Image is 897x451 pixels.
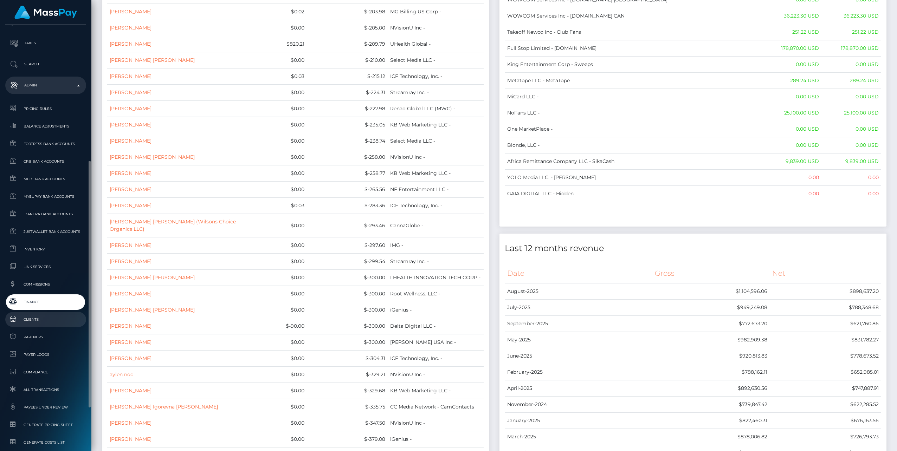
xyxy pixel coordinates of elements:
th: Gross [652,264,769,283]
td: $0.03 [257,198,307,214]
td: $920,813.83 [652,348,769,364]
a: [PERSON_NAME] [110,170,151,176]
td: $652,985.01 [770,364,881,380]
td: $772,673.20 [652,315,769,332]
td: $788,162.11 [652,364,769,380]
td: $0.00 [257,415,307,431]
td: 9,839.00 USD [764,153,821,169]
td: $-299.54 [307,254,388,270]
td: 178,870.00 USD [764,40,821,56]
a: [PERSON_NAME] [110,258,151,264]
span: Clients [8,315,83,323]
td: 251.22 USD [764,24,821,40]
td: Africa Remittance Company LLC - SikaCash [505,153,764,169]
td: $-265.56 [307,182,388,198]
td: 0.00 USD [764,137,821,153]
td: 289.24 USD [764,72,821,89]
td: $0.00 [257,182,307,198]
td: I HEALTH INNOVATION TECH CORP - [388,270,484,286]
td: CannaGlobe - [388,214,484,237]
td: $0.00 [257,367,307,383]
a: Link Services [5,259,86,274]
td: $-329.68 [307,383,388,399]
td: Select Media LLC - [388,52,484,68]
span: MCB Bank Accounts [8,175,83,183]
td: 25,100.00 USD [821,105,882,121]
td: 0.00 [764,169,821,185]
td: 0.00 USD [764,89,821,105]
td: $0.00 [257,237,307,254]
td: $0.03 [257,68,307,85]
td: $0.00 [257,270,307,286]
a: Pricing Rules [5,101,86,116]
td: $0.00 [257,302,307,318]
td: Select Media LLC - [388,133,484,149]
td: Blonde, LLC - [505,137,764,153]
td: $-238.74 [307,133,388,149]
td: $949,249.08 [652,299,769,315]
a: CRB Bank Accounts [5,154,86,169]
a: [PERSON_NAME] [110,436,151,442]
span: Fortress Bank Accounts [8,140,83,148]
a: Payer Logos [5,347,86,362]
a: aylen noc [110,371,133,378]
span: MyEUPay Bank Accounts [8,192,83,201]
a: MyEUPay Bank Accounts [5,189,86,204]
td: iGenius - [388,431,484,447]
span: Inventory [8,245,83,253]
td: 0.00 USD [821,137,882,153]
a: [PERSON_NAME] [110,242,151,248]
td: NF Entertainment LLC - [388,182,484,198]
td: $-90.00 [257,318,307,334]
td: $831,782.27 [770,332,881,348]
h4: Last 12 months revenue [505,242,881,255]
td: 0.00 [764,185,821,202]
td: $-297.60 [307,237,388,254]
a: Inventory [5,242,86,257]
p: Search [8,59,83,70]
td: $820.21 [257,36,307,52]
td: $-347.50 [307,415,388,431]
td: 25,100.00 USD [764,105,821,121]
td: April-2025 [505,380,652,396]
td: 289.24 USD [821,72,882,89]
td: 0.00 USD [764,121,821,137]
td: 0.00 USD [821,56,882,72]
a: [PERSON_NAME] [110,138,151,144]
td: $-304.31 [307,351,388,367]
td: $0.00 [257,351,307,367]
a: [PERSON_NAME] [PERSON_NAME] [110,154,195,160]
a: Taxes [5,34,86,52]
a: Fortress Bank Accounts [5,136,86,151]
span: Generate Costs List [8,438,83,446]
a: [PERSON_NAME] [110,122,151,128]
img: MassPay Logo [14,6,77,19]
td: $0.00 [257,85,307,101]
span: CRB Bank Accounts [8,157,83,165]
td: $0.00 [257,286,307,302]
a: [PERSON_NAME] [110,89,151,96]
span: Partners [8,333,83,341]
a: [PERSON_NAME] [110,105,151,112]
td: $822,460.31 [652,412,769,429]
a: MCB Bank Accounts [5,171,86,187]
a: [PERSON_NAME] [110,339,151,345]
td: NoFans LLC - [505,105,764,121]
th: Date [505,264,652,283]
td: November-2024 [505,396,652,412]
td: 0.00 USD [764,56,821,72]
td: $878,006.82 [652,429,769,445]
a: [PERSON_NAME] [PERSON_NAME] [110,274,195,281]
td: $778,673.52 [770,348,881,364]
td: WOWCOM Services Inc - [DOMAIN_NAME] CAN [505,8,764,24]
td: iGenius - [388,302,484,318]
a: Payees under Review [5,400,86,415]
span: Finance [8,298,83,306]
td: ICF Technology, Inc. - [388,351,484,367]
td: $726,793.73 [770,429,881,445]
td: 0.00 USD [821,89,882,105]
a: Search [5,55,86,73]
td: $739,847.42 [652,396,769,412]
td: $-300.00 [307,270,388,286]
td: NVisionU Inc - [388,367,484,383]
